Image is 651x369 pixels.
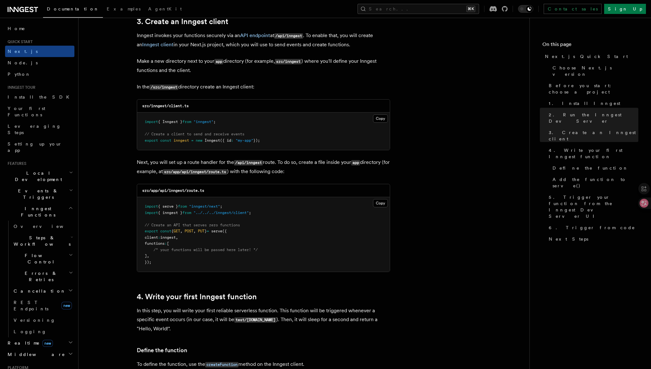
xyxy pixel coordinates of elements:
code: createFunction [205,362,238,367]
span: , [193,229,196,233]
a: 3. Create an Inngest client [137,17,228,26]
span: Next Steps [549,236,588,242]
p: To define the function, use the method on the Inngest client. [137,360,390,369]
span: Local Development [5,170,69,183]
span: Examples [107,6,141,11]
p: In the directory create an Inngest client: [137,82,390,92]
span: , [176,235,178,240]
span: { Inngest } [158,120,182,124]
button: Realtimenew [5,337,74,349]
span: Choose Next.js version [553,65,638,77]
span: Leveraging Steps [8,124,61,135]
span: Steps & Workflows [11,235,71,247]
span: inngest [160,235,176,240]
code: src/inngest/client.ts [142,104,189,108]
span: Inngest tour [5,85,35,90]
p: Make a new directory next to your directory (for example, ) where you'll define your Inngest func... [137,57,390,75]
span: 4. Write your first Inngest function [549,147,638,160]
span: { inngest } [158,210,182,215]
span: { [171,229,174,233]
code: /api/inngest [274,33,303,39]
span: ({ id [220,138,231,143]
span: ({ [222,229,227,233]
code: src/app/api/inngest/route.ts [142,188,204,193]
a: Setting up your app [5,138,74,156]
a: Add the function to serve() [550,174,638,191]
button: Cancellation [11,285,74,297]
span: Middleware [5,351,65,358]
span: Realtime [5,340,53,346]
a: Overview [11,221,74,232]
kbd: ⌘K [466,6,475,12]
a: REST Endpointsnew [11,297,74,314]
span: Add the function to serve() [553,176,638,189]
button: Errors & Retries [11,268,74,285]
a: 4. Write your first Inngest function [546,145,638,162]
code: /src/inngest [149,85,178,90]
span: AgentKit [148,6,182,11]
span: 3. Create an Inngest client [549,129,638,142]
span: Logging [14,329,47,334]
a: Define the function [137,346,187,355]
span: Events & Triggers [5,188,69,200]
a: Choose Next.js version [550,62,638,80]
span: : [165,241,167,246]
span: REST Endpoints [14,300,48,311]
button: Copy [373,114,388,123]
span: , [147,254,149,258]
span: from [182,120,191,124]
code: src/inngest [275,59,301,64]
span: import [145,120,158,124]
span: import [145,210,158,215]
a: Inngest client [142,42,174,48]
span: Errors & Retries [11,270,69,283]
span: // Create an API that serves zero functions [145,223,240,227]
span: "inngest" [193,120,213,124]
a: createFunction [205,361,238,367]
span: = [207,229,209,233]
span: Define the function [553,165,628,171]
p: In this step, you will write your first reliable serverless function. This function will be trigg... [137,306,390,333]
span: functions [145,241,165,246]
a: 4. Write your first Inngest function [137,292,257,301]
code: src/app/api/inngest/route.ts [163,169,227,175]
a: Home [5,23,74,34]
span: , [180,229,182,233]
a: Next.js [5,46,74,57]
span: ] [145,254,147,258]
button: Events & Triggers [5,185,74,203]
p: Next, you will set up a route handler for the route. To do so, create a file inside your director... [137,158,390,176]
span: Overview [14,224,79,229]
h4: On this page [542,41,638,51]
span: 1. Install Inngest [549,100,620,107]
a: Define the function [550,162,638,174]
button: Search...⌘K [357,4,479,14]
span: 6. Trigger from code [549,224,635,231]
a: 1. Install Inngest [546,98,638,109]
a: Install the SDK [5,91,74,103]
a: Leveraging Steps [5,120,74,138]
span: export [145,229,158,233]
span: new [196,138,202,143]
span: from [182,210,191,215]
span: Quick start [5,39,33,44]
span: export [145,138,158,143]
code: app [351,160,360,165]
span: Install the SDK [8,94,73,100]
button: Inngest Functions [5,203,74,221]
a: AgentKit [144,2,186,17]
a: Python [5,68,74,80]
span: }); [253,138,260,143]
button: Copy [373,199,388,207]
span: import [145,204,158,209]
span: ; [249,210,251,215]
span: inngest [174,138,189,143]
span: ; [213,120,216,124]
code: test/[DOMAIN_NAME] [234,317,276,323]
span: Documentation [47,6,99,11]
button: Local Development [5,167,74,185]
a: Logging [11,326,74,337]
span: : [231,138,233,143]
span: new [42,340,53,347]
a: Sign Up [604,4,646,14]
